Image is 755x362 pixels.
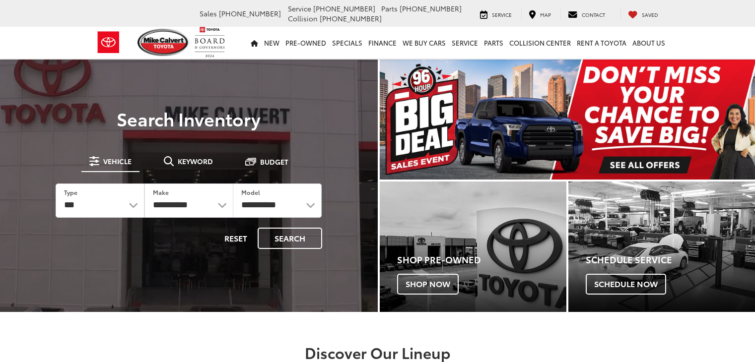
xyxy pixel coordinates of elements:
a: Pre-Owned [282,27,329,59]
h4: Shop Pre-Owned [397,255,566,265]
span: Vehicle [103,158,132,165]
span: Shop Now [397,274,459,295]
a: New [261,27,282,59]
a: Home [248,27,261,59]
a: Shop Pre-Owned Shop Now [380,181,566,312]
a: Finance [365,27,400,59]
a: Map [521,9,558,19]
a: About Us [629,27,668,59]
span: Collision [288,13,318,23]
button: Search [258,228,322,249]
a: Rent a Toyota [574,27,629,59]
a: Collision Center [506,27,574,59]
span: [PHONE_NUMBER] [219,8,281,18]
span: Budget [260,158,288,165]
label: Type [64,188,77,196]
span: Saved [642,11,658,18]
span: Keyword [178,158,213,165]
label: Model [241,188,260,196]
span: Map [540,11,551,18]
span: Service [288,3,311,13]
span: Parts [381,3,398,13]
span: [PHONE_NUMBER] [400,3,462,13]
a: Service [449,27,481,59]
a: Specials [329,27,365,59]
span: Service [492,11,512,18]
a: My Saved Vehicles [620,9,666,19]
span: [PHONE_NUMBER] [313,3,375,13]
a: WE BUY CARS [400,27,449,59]
div: Toyota [568,181,755,312]
span: Contact [582,11,605,18]
span: [PHONE_NUMBER] [320,13,382,23]
img: Toyota [90,26,127,59]
label: Make [153,188,169,196]
img: Mike Calvert Toyota [137,29,190,56]
h4: Schedule Service [586,255,755,265]
div: Toyota [380,181,566,312]
button: Reset [216,228,256,249]
h2: Discover Our Lineup [28,344,728,361]
span: Sales [200,8,217,18]
a: Contact [560,9,613,19]
a: Schedule Service Schedule Now [568,181,755,312]
h3: Search Inventory [42,109,336,128]
a: Parts [481,27,506,59]
span: Schedule Now [586,274,666,295]
a: Service [473,9,519,19]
